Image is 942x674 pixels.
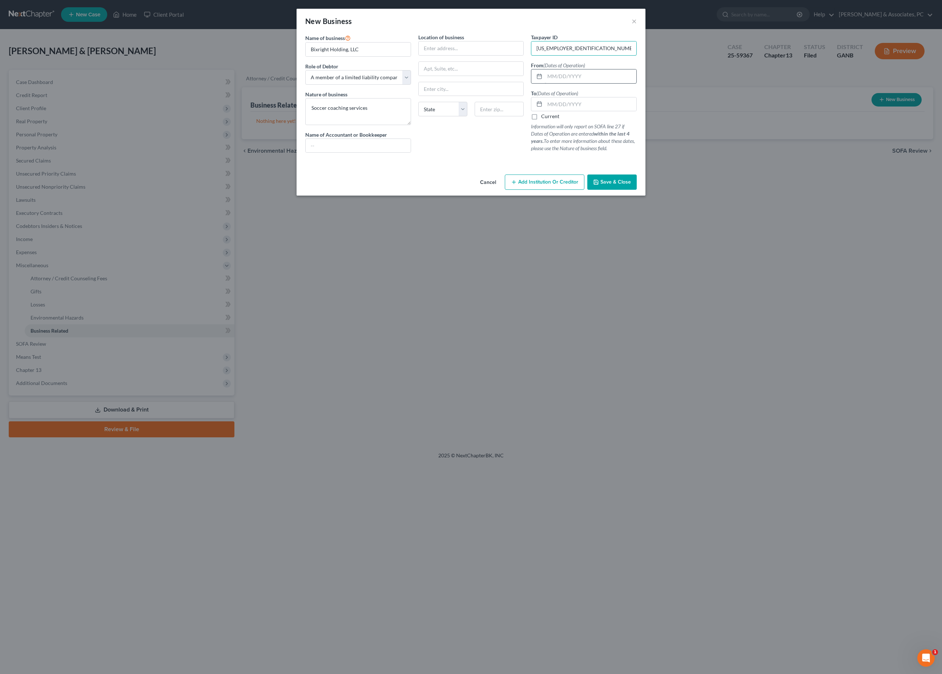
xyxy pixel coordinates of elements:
[305,35,345,41] span: Name of business
[543,62,585,68] span: (Dates of Operation)
[306,43,411,56] input: Enter name...
[305,91,347,98] label: Nature of business
[306,139,411,153] input: --
[419,41,524,55] input: Enter address...
[536,90,578,96] span: (Dates of Operation)
[587,174,637,190] button: Save & Close
[632,17,637,25] button: ×
[541,113,559,120] label: Current
[474,175,502,190] button: Cancel
[505,174,584,190] button: Add Institution Or Creditor
[531,41,636,55] input: #
[531,61,585,69] label: From
[531,123,637,152] p: Information will only report on SOFA line 27 if Dates of Operation are entered To enter more info...
[600,179,631,185] span: Save & Close
[545,69,636,83] input: MM/DD/YYYY
[531,33,557,41] label: Taxpayer ID
[419,62,524,76] input: Apt, Suite, etc...
[531,89,578,97] label: To
[419,82,524,96] input: Enter city...
[932,649,938,655] span: 1
[545,97,636,111] input: MM/DD/YYYY
[518,179,578,185] span: Add Institution Or Creditor
[305,63,338,69] span: Role of Debtor
[305,131,387,139] label: Name of Accountant or Bookkeeper
[475,102,524,116] input: Enter zip...
[305,17,321,25] span: New
[917,649,935,667] iframe: Intercom live chat
[418,33,464,41] label: Location of business
[323,17,352,25] span: Business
